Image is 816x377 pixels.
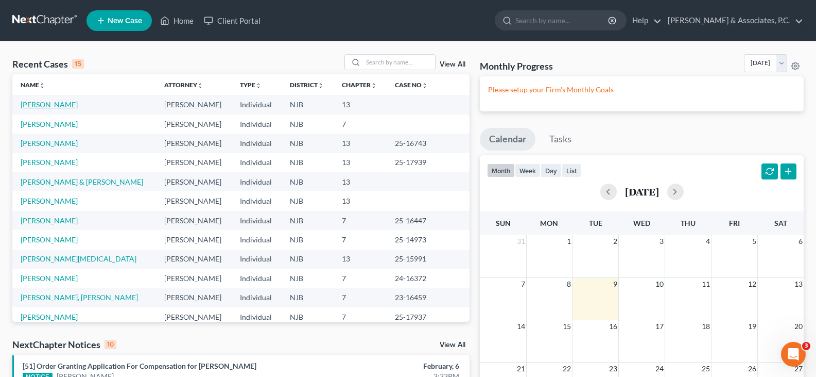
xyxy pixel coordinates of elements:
span: 15 [562,320,572,333]
td: 25-15991 [387,250,470,269]
span: 10 [654,278,665,290]
span: 22 [562,363,572,375]
span: 14 [516,320,526,333]
span: 21 [516,363,526,375]
span: 3 [658,235,665,248]
td: [PERSON_NAME] [156,307,232,326]
div: NextChapter Notices [12,338,116,351]
td: Individual [232,288,282,307]
span: 5 [751,235,757,248]
span: 13 [793,278,804,290]
i: unfold_more [422,83,428,89]
button: day [541,163,562,177]
a: Nameunfold_more [21,81,45,89]
span: 24 [654,363,665,375]
span: 4 [705,235,711,248]
td: Individual [232,191,282,210]
a: Home [155,11,199,30]
a: Calendar [480,128,535,151]
td: Individual [232,250,282,269]
span: 16 [608,320,618,333]
td: [PERSON_NAME] [156,269,232,288]
i: unfold_more [255,83,262,89]
a: [PERSON_NAME] & Associates, P.C. [663,11,803,30]
span: Sun [496,219,511,227]
td: 7 [334,288,387,307]
td: Individual [232,172,282,191]
td: 25-17939 [387,153,470,172]
td: 25-16447 [387,211,470,230]
td: Individual [232,307,282,326]
td: Individual [232,114,282,134]
td: NJB [282,288,334,307]
td: Individual [232,153,282,172]
td: NJB [282,153,334,172]
a: View All [440,341,465,349]
span: 7 [520,278,526,290]
div: 15 [72,59,84,69]
td: 25-17937 [387,307,470,326]
td: 13 [334,191,387,210]
span: 25 [701,363,711,375]
span: Thu [681,219,696,227]
a: [PERSON_NAME] [21,120,78,128]
i: unfold_more [318,83,324,89]
a: [PERSON_NAME], [PERSON_NAME] [21,293,138,302]
i: unfold_more [197,83,203,89]
td: [PERSON_NAME] [156,114,232,134]
a: Typeunfold_more [240,81,262,89]
a: [PERSON_NAME] [21,139,78,147]
td: Individual [232,230,282,249]
span: 23 [608,363,618,375]
span: 1 [566,235,572,248]
div: Recent Cases [12,58,84,70]
span: 2 [612,235,618,248]
td: [PERSON_NAME] [156,250,232,269]
a: Districtunfold_more [290,81,324,89]
td: NJB [282,269,334,288]
td: 7 [334,307,387,326]
span: 27 [793,363,804,375]
a: [PERSON_NAME] [21,100,78,109]
span: 9 [612,278,618,290]
span: 18 [701,320,711,333]
td: 13 [334,134,387,153]
a: Client Portal [199,11,266,30]
span: 26 [747,363,757,375]
iframe: Intercom live chat [781,342,806,367]
td: NJB [282,95,334,114]
a: [PERSON_NAME] [21,196,78,205]
span: New Case [108,17,142,25]
input: Search by name... [515,11,610,30]
td: 13 [334,153,387,172]
td: 24-16372 [387,269,470,288]
span: 20 [793,320,804,333]
span: 11 [701,278,711,290]
a: [51] Order Granting Application For Compensation for [PERSON_NAME] [23,362,256,370]
button: month [487,163,515,177]
span: Fri [729,219,740,227]
td: 7 [334,230,387,249]
a: [PERSON_NAME] & [PERSON_NAME] [21,177,143,186]
h3: Monthly Progress [480,60,553,72]
a: Attorneyunfold_more [164,81,203,89]
h2: [DATE] [625,186,659,197]
a: [PERSON_NAME] [21,274,78,283]
td: NJB [282,211,334,230]
span: Mon [540,219,558,227]
td: 7 [334,114,387,134]
div: February, 6 [321,361,459,371]
a: Tasks [540,128,581,151]
td: 13 [334,172,387,191]
td: 7 [334,211,387,230]
td: Individual [232,269,282,288]
td: 25-14973 [387,230,470,249]
td: [PERSON_NAME] [156,288,232,307]
td: [PERSON_NAME] [156,153,232,172]
i: unfold_more [371,83,377,89]
span: 31 [516,235,526,248]
button: week [515,163,541,177]
i: unfold_more [39,83,45,89]
span: 17 [654,320,665,333]
td: [PERSON_NAME] [156,134,232,153]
